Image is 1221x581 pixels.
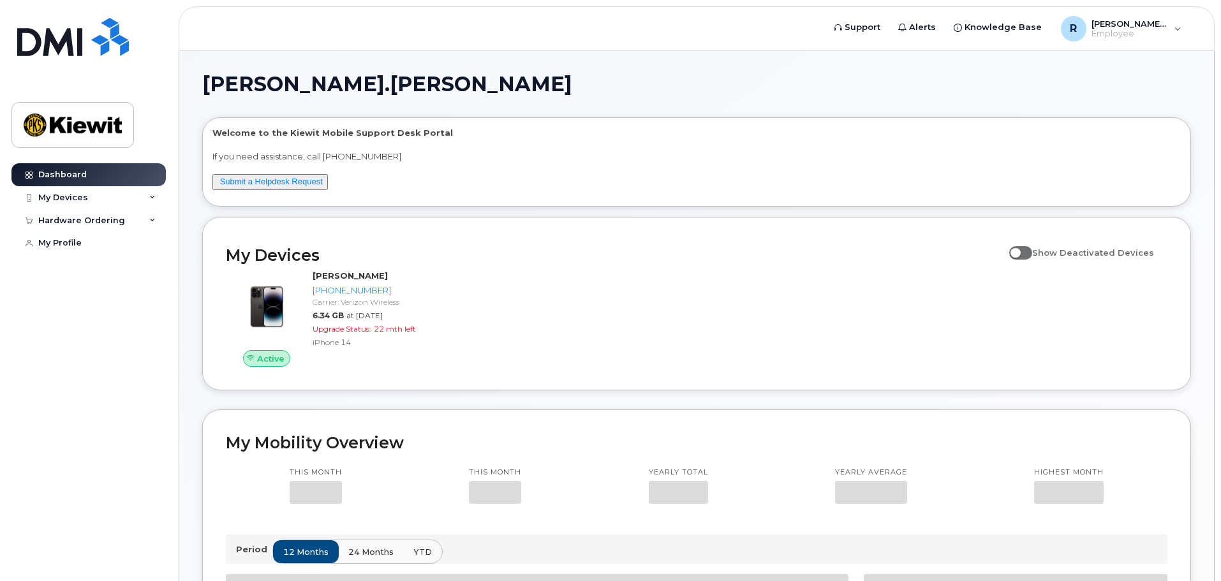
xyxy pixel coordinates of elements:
[374,324,416,334] span: 22 mth left
[236,543,272,555] p: Period
[226,246,1003,265] h2: My Devices
[313,270,388,281] strong: [PERSON_NAME]
[413,546,432,558] span: YTD
[1032,247,1154,258] span: Show Deactivated Devices
[226,270,450,367] a: Active[PERSON_NAME][PHONE_NUMBER]Carrier: Verizon Wireless6.34 GBat [DATE]Upgrade Status:22 mth l...
[212,127,1181,139] p: Welcome to the Kiewit Mobile Support Desk Portal
[257,353,285,365] span: Active
[212,174,328,190] button: Submit a Helpdesk Request
[212,151,1181,163] p: If you need assistance, call [PHONE_NUMBER]
[313,297,445,307] div: Carrier: Verizon Wireless
[313,324,371,334] span: Upgrade Status:
[469,467,521,478] p: This month
[649,467,708,478] p: Yearly total
[1034,467,1104,478] p: Highest month
[313,337,445,348] div: iPhone 14
[313,284,445,297] div: [PHONE_NUMBER]
[346,311,383,320] span: at [DATE]
[236,276,297,337] img: image20231002-3703462-njx0qo.jpeg
[1009,240,1019,251] input: Show Deactivated Devices
[226,433,1167,452] h2: My Mobility Overview
[313,311,344,320] span: 6.34 GB
[835,467,907,478] p: Yearly average
[290,467,342,478] p: This month
[220,177,323,186] a: Submit a Helpdesk Request
[348,546,394,558] span: 24 months
[202,75,572,94] span: [PERSON_NAME].[PERSON_NAME]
